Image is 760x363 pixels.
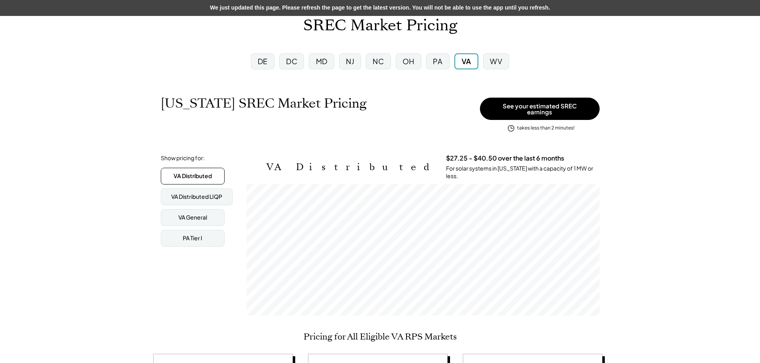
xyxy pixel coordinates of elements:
[161,96,367,111] h1: [US_STATE] SREC Market Pricing
[174,172,212,180] div: VA Distributed
[178,214,207,222] div: VA General
[258,56,268,66] div: DE
[433,56,442,66] div: PA
[446,154,564,163] h3: $27.25 - $40.50 over the last 6 months
[171,193,222,201] div: VA Distributed LIQP
[266,161,434,173] h2: VA Distributed
[517,125,574,131] div: takes less than 2 minutes!
[304,332,457,342] h2: Pricing for All Eligible VA RPS Markets
[403,56,415,66] div: OH
[462,56,471,66] div: VA
[346,56,354,66] div: NJ
[446,165,600,180] div: For solar systems in [US_STATE] with a capacity of 1 MW or less.
[480,98,600,120] button: See your estimated SREC earnings
[316,56,328,66] div: MD
[161,154,205,162] div: Show pricing for:
[490,56,502,66] div: WV
[183,234,202,242] div: PA Tier I
[286,56,297,66] div: DC
[373,56,384,66] div: NC
[303,16,457,35] h1: SREC Market Pricing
